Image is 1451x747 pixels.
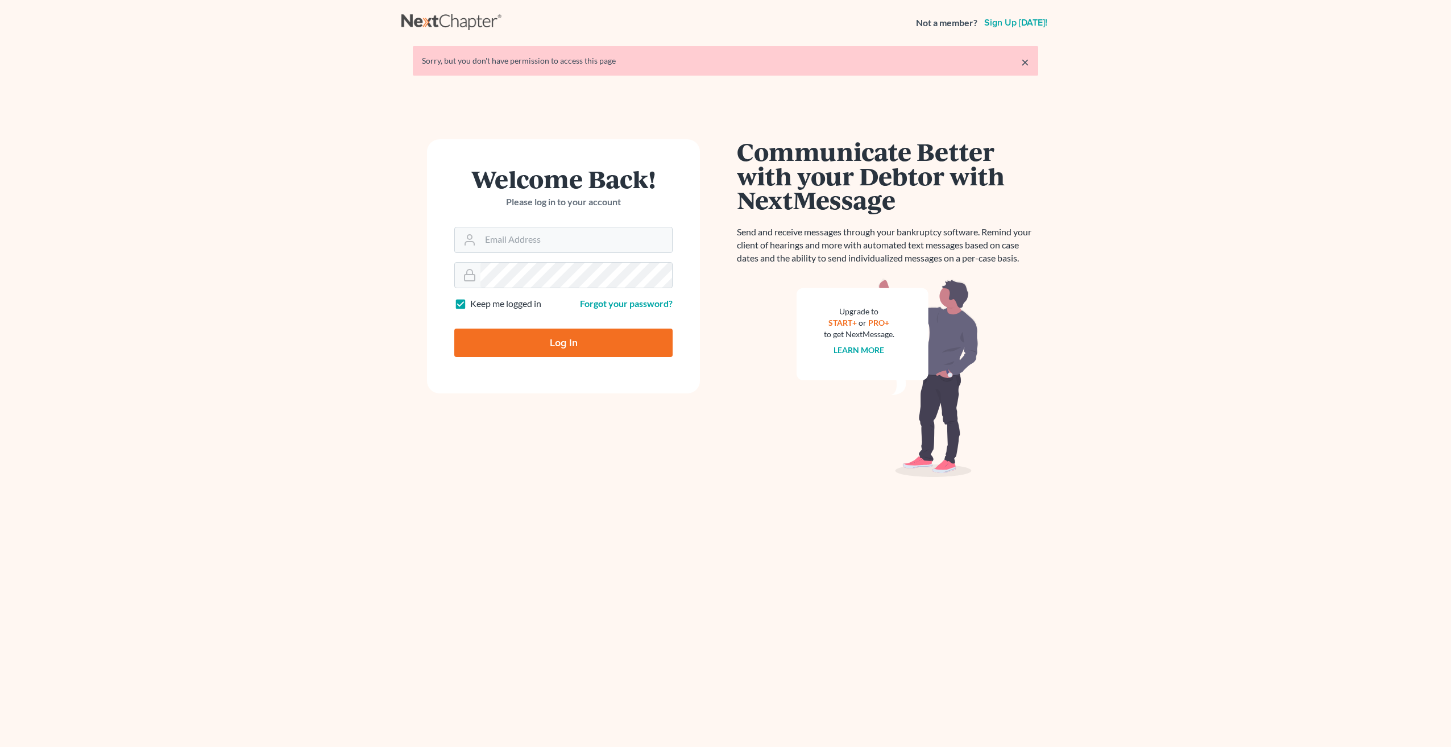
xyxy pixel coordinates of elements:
strong: Not a member? [916,16,977,30]
div: Sorry, but you don't have permission to access this page [422,55,1029,67]
a: Sign up [DATE]! [982,18,1050,27]
input: Email Address [480,227,672,252]
h1: Welcome Back! [454,167,673,191]
a: START+ [829,318,857,327]
img: nextmessage_bg-59042aed3d76b12b5cd301f8e5b87938c9018125f34e5fa2b7a6b67550977c72.svg [797,279,979,478]
a: PRO+ [869,318,890,327]
p: Please log in to your account [454,196,673,209]
p: Send and receive messages through your bankruptcy software. Remind your client of hearings and mo... [737,226,1038,265]
div: Upgrade to [824,306,894,317]
label: Keep me logged in [470,297,541,310]
span: or [859,318,867,327]
input: Log In [454,329,673,357]
a: × [1021,55,1029,69]
a: Forgot your password? [580,298,673,309]
a: Learn more [834,345,885,355]
div: to get NextMessage. [824,329,894,340]
h1: Communicate Better with your Debtor with NextMessage [737,139,1038,212]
